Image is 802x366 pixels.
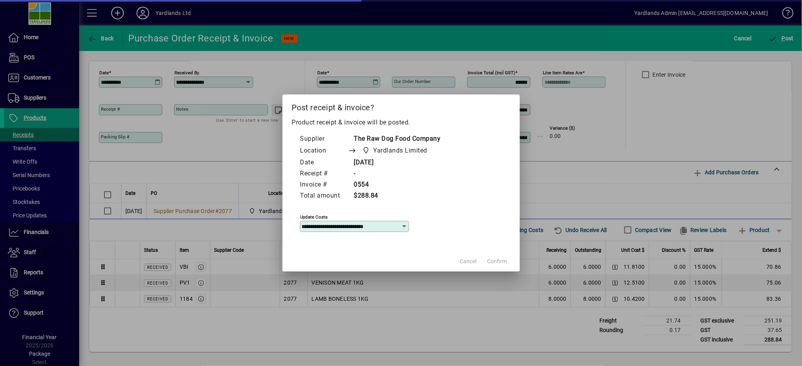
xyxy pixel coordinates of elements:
td: [DATE] [348,157,443,168]
td: $288.84 [348,191,443,202]
mat-label: Update costs [300,214,328,220]
td: The Raw Dog Food Company [348,134,443,145]
td: Date [300,157,348,168]
td: 0554 [348,179,443,191]
td: Invoice # [300,179,348,191]
td: Receipt # [300,168,348,179]
p: Product receipt & invoice will be posted. [292,118,510,127]
td: Location [300,145,348,157]
span: Yardlands Limited [374,146,428,155]
span: Yardlands Limited [360,145,431,156]
td: - [348,168,443,179]
td: Supplier [300,134,348,145]
h2: Post receipt & invoice? [283,94,520,117]
td: Total amount [300,191,348,202]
